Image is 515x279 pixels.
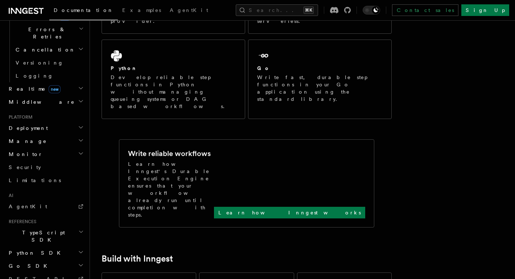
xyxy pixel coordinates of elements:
[16,73,53,79] span: Logging
[257,74,383,103] p: Write fast, durable step functions in your Go application using the standard library.
[9,204,47,209] span: AgentKit
[218,209,361,216] p: Learn how Inngest works
[236,4,318,16] button: Search...⌘K
[13,56,85,69] a: Versioning
[102,40,245,119] a: PythonDevelop reliable step functions in Python without managing queueing systems or DAG based wo...
[6,174,85,187] a: Limitations
[304,7,314,14] kbd: ⌘K
[6,138,47,145] span: Manage
[13,69,85,82] a: Logging
[9,164,41,170] span: Security
[118,2,165,20] a: Examples
[13,26,79,40] span: Errors & Retries
[6,114,33,120] span: Platform
[6,122,85,135] button: Deployment
[49,2,118,20] a: Documentation
[111,74,236,110] p: Develop reliable step functions in Python without managing queueing systems or DAG based workflows.
[49,85,61,93] span: new
[6,85,61,93] span: Realtime
[13,46,75,53] span: Cancellation
[363,6,380,15] button: Toggle dark mode
[6,249,65,257] span: Python SDK
[6,148,85,161] button: Monitor
[170,7,208,13] span: AgentKit
[6,82,85,95] button: Realtimenew
[6,161,85,174] a: Security
[6,193,13,198] span: AI
[6,200,85,213] a: AgentKit
[6,151,43,158] span: Monitor
[6,135,85,148] button: Manage
[6,262,51,270] span: Go SDK
[165,2,213,20] a: AgentKit
[461,4,509,16] a: Sign Up
[392,4,458,16] a: Contact sales
[16,60,63,66] span: Versioning
[111,65,137,72] h2: Python
[6,219,36,225] span: References
[9,177,61,183] span: Limitations
[6,259,85,272] button: Go SDK
[6,98,75,106] span: Middleware
[54,7,114,13] span: Documentation
[6,229,78,243] span: TypeScript SDK
[214,207,365,218] a: Learn how Inngest works
[128,148,211,159] h2: Write reliable workflows
[6,246,85,259] button: Python SDK
[6,226,85,246] button: TypeScript SDK
[13,43,85,56] button: Cancellation
[102,254,173,264] a: Build with Inngest
[6,124,48,132] span: Deployment
[13,23,85,43] button: Errors & Retries
[122,7,161,13] span: Examples
[6,95,85,108] button: Middleware
[257,65,270,72] h2: Go
[128,160,214,218] p: Learn how Inngest's Durable Execution Engine ensures that your workflow already run until complet...
[248,40,392,119] a: GoWrite fast, durable step functions in your Go application using the standard library.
